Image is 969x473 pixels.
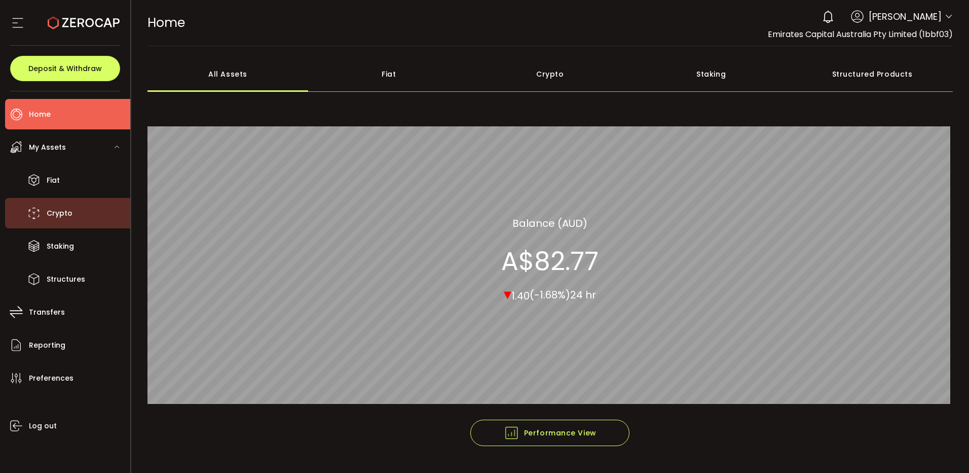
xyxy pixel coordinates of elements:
span: (-1.68%) [530,288,570,302]
span: Performance View [504,425,597,441]
div: Crypto [469,56,630,92]
span: Crypto [47,206,72,221]
span: Reporting [29,338,65,353]
section: A$82.77 [501,246,599,276]
span: Home [29,107,51,122]
span: Preferences [29,371,73,386]
div: Structured Products [792,56,953,92]
span: 24 hr [570,288,596,302]
span: [PERSON_NAME] [869,10,942,23]
section: Balance (AUD) [512,215,587,230]
span: 1.40 [511,288,530,302]
span: Transfers [29,305,65,320]
span: Emirates Capital Australia Pty Limited (1bbf03) [768,28,953,40]
span: Fiat [47,173,60,188]
span: My Assets [29,140,66,155]
iframe: Chat Widget [918,424,969,473]
div: Fiat [308,56,469,92]
span: Deposit & Withdraw [28,65,102,72]
div: All Assets [147,56,309,92]
span: Structures [47,272,85,287]
span: Staking [47,239,74,254]
div: Staking [630,56,792,92]
span: Log out [29,419,57,433]
span: ▾ [504,283,511,305]
span: Home [147,14,185,31]
button: Deposit & Withdraw [10,56,120,81]
button: Performance View [470,420,629,446]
